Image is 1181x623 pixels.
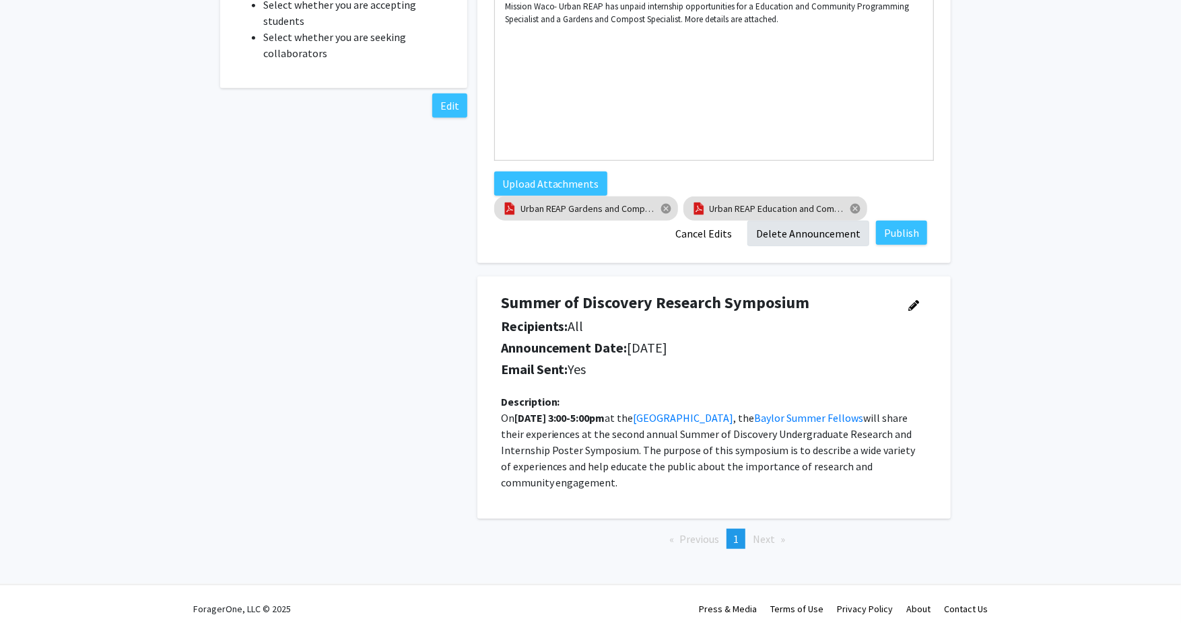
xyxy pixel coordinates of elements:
button: Cancel Edits [667,221,741,246]
a: Press & Media [699,603,757,615]
span: Previous [679,532,719,546]
img: pdf_icon.png [691,201,706,216]
span: 1 [733,532,739,546]
p: Mission Waco- Urban REAP has unpaid internship opportunities for a Education and Community Progra... [505,1,923,26]
a: About [906,603,931,615]
h4: Summer of Discovery Research Symposium [501,293,890,313]
label: Upload Attachments [494,172,607,196]
ul: Pagination [477,529,951,549]
a: Privacy Policy [837,603,893,615]
a: [GEOGRAPHIC_DATA] [634,411,734,425]
h5: [DATE] [501,340,890,356]
span: Next [753,532,775,546]
a: Terms of Use [770,603,823,615]
button: Edit [432,94,467,118]
b: Announcement Date: [501,339,628,356]
li: Select whether you are seeking collaborators [263,29,451,61]
b: Email Sent: [501,361,568,377]
a: Contact Us [944,603,988,615]
img: pdf_icon.png [502,201,517,216]
iframe: Chat [10,562,57,613]
b: Recipients: [501,318,568,334]
h5: All [501,318,890,334]
a: Urban REAP Education and Community Programming Specialist [710,202,844,216]
strong: [DATE] 3:00-5:00pm [514,411,605,425]
a: Urban REAP Gardens and Compost Program Specialist [520,202,655,216]
h5: Yes [501,361,890,377]
div: Description: [501,394,927,410]
button: Delete Announcement [747,221,869,246]
button: Publish [876,221,927,245]
a: Baylor Summer Fellows [755,411,864,425]
mat-icon: cancel [850,203,862,215]
mat-icon: cancel [661,203,673,215]
p: On at the , the will share their experiences at the second annual Summer of Discovery Undergradua... [501,410,927,490]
